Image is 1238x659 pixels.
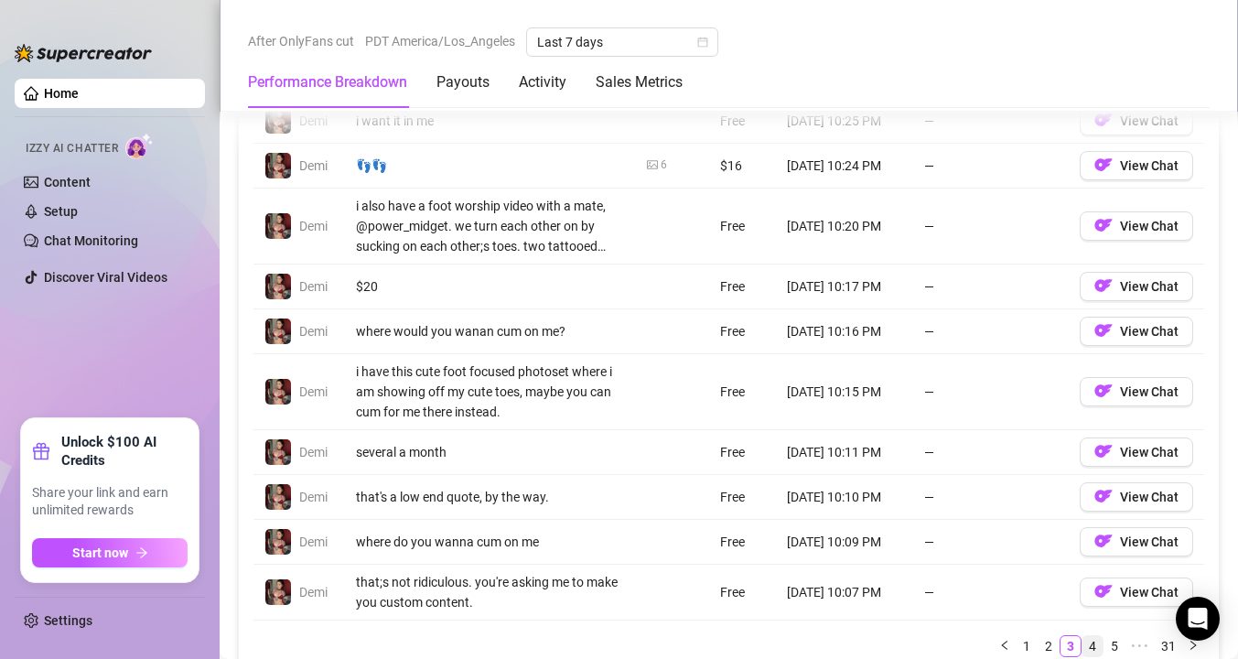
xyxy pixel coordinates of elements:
td: — [913,430,1069,475]
a: OFView Chat [1080,328,1193,342]
span: Start now [72,546,128,560]
div: i have this cute foot focused photoset where i am showing off my cute toes, maybe you can cum for... [356,362,625,422]
td: Free [709,189,776,265]
span: View Chat [1120,585,1179,600]
img: Demi [265,319,291,344]
a: OFView Chat [1080,283,1193,297]
td: — [913,189,1069,265]
span: View Chat [1120,324,1179,339]
td: [DATE] 10:09 PM [776,520,913,565]
img: OF [1094,582,1113,600]
a: Setup [44,204,78,219]
td: [DATE] 10:10 PM [776,475,913,520]
a: 5 [1104,636,1125,656]
div: 👣👣 [356,156,625,176]
td: — [913,354,1069,430]
a: Discover Viral Videos [44,270,167,285]
img: Demi [265,529,291,555]
a: Settings [44,613,92,628]
a: Chat Monitoring [44,233,138,248]
strong: Unlock $100 AI Credits [61,433,188,470]
td: [DATE] 10:07 PM [776,565,913,621]
span: Demi [299,324,328,339]
img: Demi [265,579,291,605]
img: Demi [265,213,291,239]
li: 5 [1103,635,1125,657]
span: Last 7 days [537,28,707,56]
a: OFView Chat [1080,493,1193,508]
span: View Chat [1120,445,1179,459]
span: gift [32,442,50,460]
img: logo-BBDzfeDw.svg [15,44,152,62]
div: where do you wanna cum on me [356,532,625,552]
span: calendar [697,37,708,48]
a: 4 [1082,636,1103,656]
span: Demi [299,585,328,600]
td: [DATE] 10:17 PM [776,265,913,309]
img: OF [1094,487,1113,505]
a: OFView Chat [1080,162,1193,177]
td: Free [709,354,776,430]
img: Demi [265,274,291,299]
img: OF [1094,216,1113,234]
span: Demi [299,219,328,233]
a: OFView Chat [1080,222,1193,237]
button: OFView Chat [1080,211,1193,241]
a: 1 [1017,636,1037,656]
a: 2 [1039,636,1059,656]
a: Content [44,175,91,189]
td: — [913,265,1069,309]
span: arrow-right [135,546,148,559]
td: $16 [709,144,776,189]
span: PDT America/Los_Angeles [365,27,515,55]
span: View Chat [1120,490,1179,504]
span: Share your link and earn unlimited rewards [32,484,188,520]
span: View Chat [1120,113,1179,128]
td: [DATE] 10:16 PM [776,309,913,354]
img: OF [1094,532,1113,550]
li: 31 [1155,635,1182,657]
a: OFView Chat [1080,388,1193,403]
span: Demi [299,490,328,504]
td: — [913,475,1069,520]
span: Demi [299,535,328,549]
button: OFView Chat [1080,272,1193,301]
button: left [994,635,1016,657]
td: — [913,99,1069,144]
div: i want it in me [356,111,625,131]
div: where would you wanan cum on me? [356,321,625,341]
a: OFView Chat [1080,538,1193,553]
img: Demi [265,153,291,178]
span: left [999,640,1010,651]
span: After OnlyFans cut [248,27,354,55]
td: [DATE] 10:11 PM [776,430,913,475]
div: that's a low end quote, by the way. [356,487,625,507]
td: — [913,144,1069,189]
td: — [913,565,1069,621]
img: OF [1094,276,1113,295]
div: Performance Breakdown [248,71,407,93]
button: Start nowarrow-right [32,538,188,567]
button: OFView Chat [1080,482,1193,512]
img: AI Chatter [125,133,154,159]
td: [DATE] 10:15 PM [776,354,913,430]
div: Sales Metrics [596,71,683,93]
img: Demi [265,379,291,405]
div: Payouts [436,71,490,93]
div: that;s not ridiculous. you're asking me to make you custom content. [356,572,625,612]
span: Demi [299,384,328,399]
span: View Chat [1120,158,1179,173]
img: OF [1094,321,1113,340]
span: View Chat [1120,219,1179,233]
span: right [1188,640,1199,651]
span: Demi [299,158,328,173]
li: Previous Page [994,635,1016,657]
a: OFView Chat [1080,117,1193,132]
button: OFView Chat [1080,151,1193,180]
a: 3 [1060,636,1081,656]
li: 2 [1038,635,1060,657]
td: Free [709,430,776,475]
td: [DATE] 10:25 PM [776,99,913,144]
a: 31 [1156,636,1181,656]
li: 4 [1082,635,1103,657]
